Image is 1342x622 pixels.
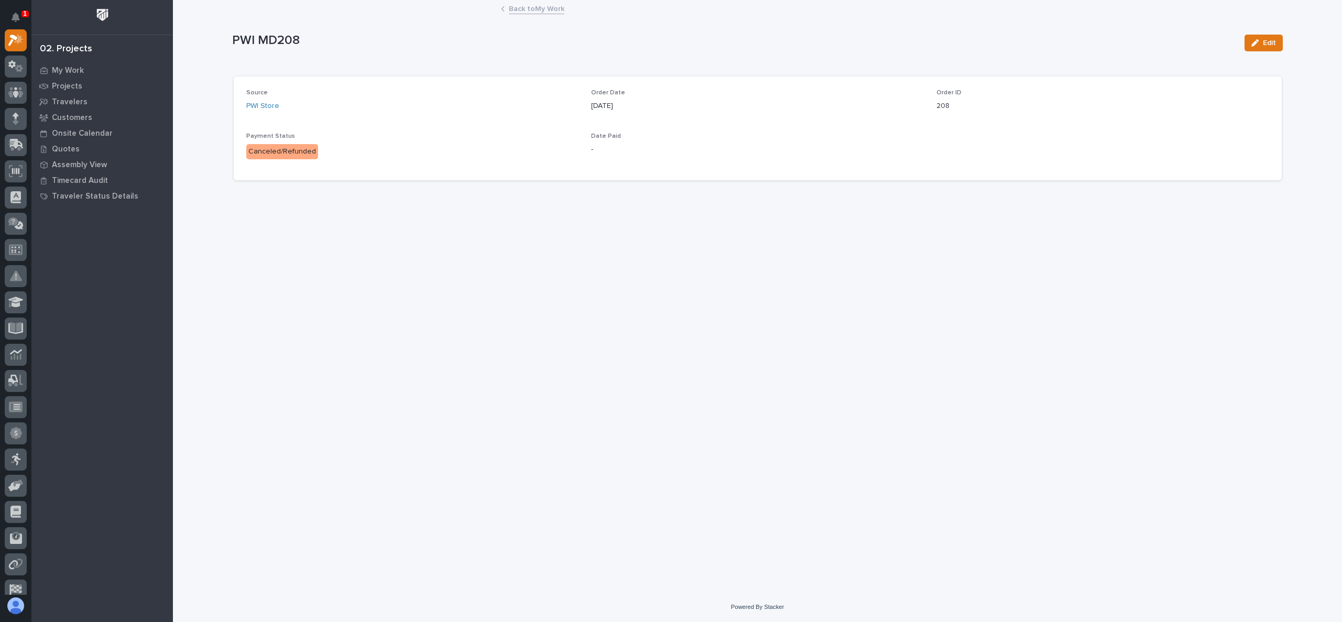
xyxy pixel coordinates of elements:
[591,90,625,96] span: Order Date
[232,33,1236,48] p: PWI MD208
[31,94,173,110] a: Travelers
[5,6,27,28] button: Notifications
[246,133,295,139] span: Payment Status
[509,2,564,14] a: Back toMy Work
[52,145,80,154] p: Quotes
[52,66,84,75] p: My Work
[5,595,27,617] button: users-avatar
[591,101,924,112] p: [DATE]
[52,97,88,107] p: Travelers
[1245,35,1283,51] button: Edit
[40,43,92,55] div: 02. Projects
[52,160,107,170] p: Assembly View
[936,90,962,96] span: Order ID
[52,192,138,201] p: Traveler Status Details
[31,188,173,204] a: Traveler Status Details
[52,176,108,185] p: Timecard Audit
[31,62,173,78] a: My Work
[31,172,173,188] a: Timecard Audit
[52,82,82,91] p: Projects
[31,125,173,141] a: Onsite Calendar
[1263,38,1276,48] span: Edit
[246,90,268,96] span: Source
[246,144,318,159] div: Canceled/Refunded
[52,113,92,123] p: Customers
[246,101,279,112] a: PWI Store
[31,110,173,125] a: Customers
[23,10,27,17] p: 1
[936,101,1269,112] p: 208
[31,157,173,172] a: Assembly View
[93,5,112,25] img: Workspace Logo
[591,144,924,155] p: -
[731,604,784,610] a: Powered By Stacker
[31,141,173,157] a: Quotes
[13,13,27,29] div: Notifications1
[591,133,621,139] span: Date Paid
[52,129,113,138] p: Onsite Calendar
[31,78,173,94] a: Projects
